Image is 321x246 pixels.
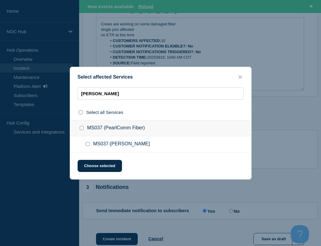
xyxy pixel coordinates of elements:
[70,74,251,80] div: Select affected Services
[78,160,122,172] button: Choose selected
[78,87,244,100] input: Search
[93,141,150,147] span: MS037-[PERSON_NAME]
[79,110,83,114] input: select all checkbox
[86,110,124,115] span: Select all Services
[86,142,90,146] input: MS037-Goss checkbox
[70,120,251,136] div: MS037 (PearlComm Fiber)
[80,126,84,130] input: MS037 (PearlComm Fiber) checkbox
[237,74,244,80] button: close button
